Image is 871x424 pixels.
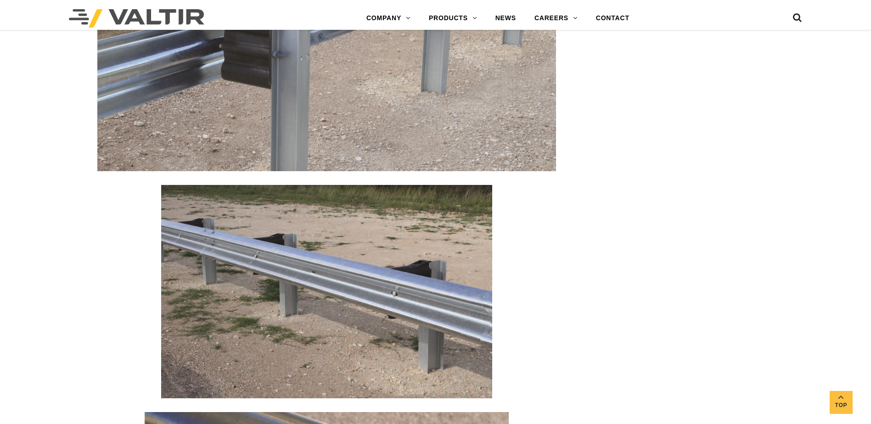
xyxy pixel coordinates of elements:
[420,9,486,28] a: PRODUCTS
[357,9,420,28] a: COMPANY
[587,9,639,28] a: CONTACT
[486,9,525,28] a: NEWS
[69,9,204,28] img: Valtir
[525,9,587,28] a: CAREERS
[830,400,853,411] span: Top
[830,391,853,414] a: Top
